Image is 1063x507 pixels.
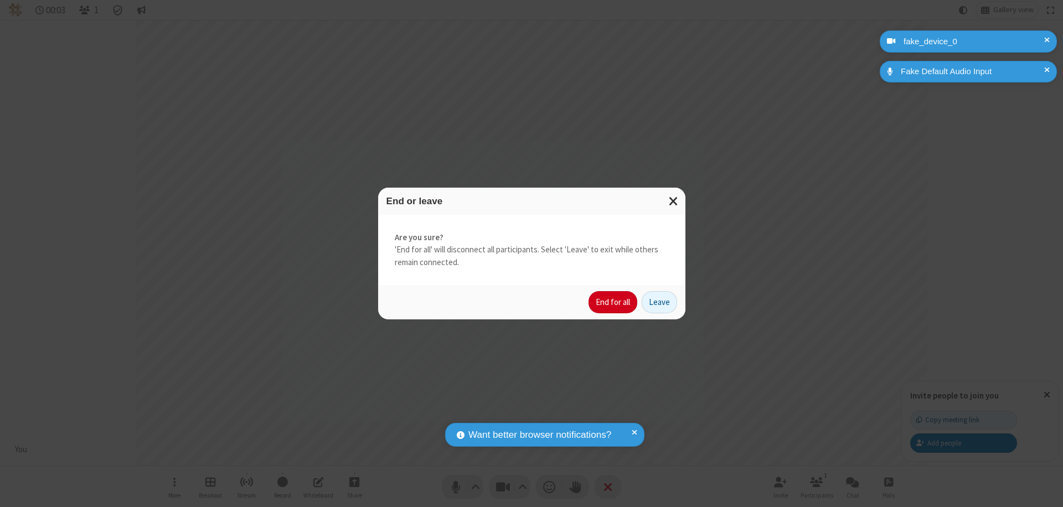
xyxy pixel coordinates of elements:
[897,65,1049,78] div: Fake Default Audio Input
[468,428,611,442] span: Want better browser notifications?
[395,231,669,244] strong: Are you sure?
[378,215,685,286] div: 'End for all' will disconnect all participants. Select 'Leave' to exit while others remain connec...
[662,188,685,215] button: Close modal
[386,196,677,206] h3: End or leave
[642,291,677,313] button: Leave
[589,291,637,313] button: End for all
[900,35,1049,48] div: fake_device_0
